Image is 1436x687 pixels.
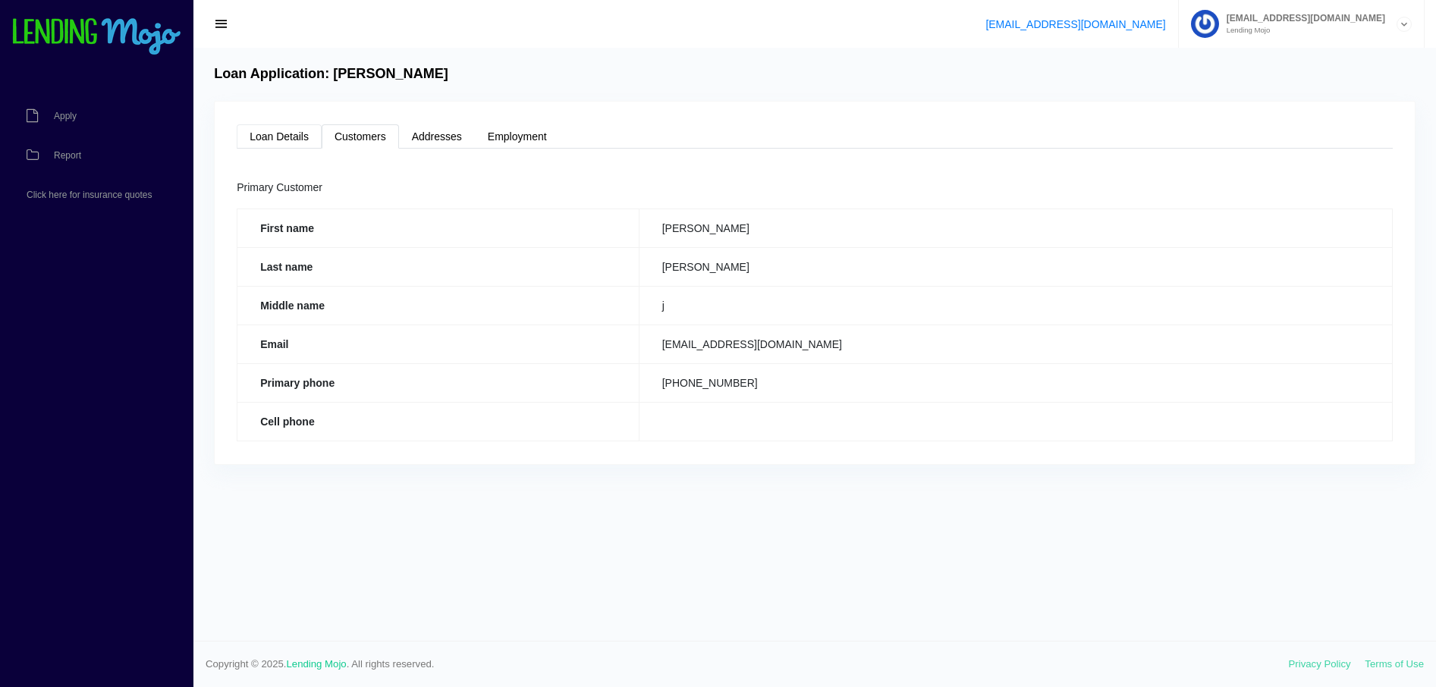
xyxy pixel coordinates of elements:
a: Lending Mojo [287,658,347,670]
div: Primary Customer [237,179,1393,197]
th: First name [237,209,639,247]
small: Lending Mojo [1219,27,1385,34]
span: Report [54,151,81,160]
td: [PERSON_NAME] [639,209,1392,247]
a: Terms of Use [1365,658,1424,670]
span: [EMAIL_ADDRESS][DOMAIN_NAME] [1219,14,1385,23]
th: Primary phone [237,363,639,402]
td: [PHONE_NUMBER] [639,363,1392,402]
img: Profile image [1191,10,1219,38]
span: Click here for insurance quotes [27,190,152,199]
th: Email [237,325,639,363]
td: [PERSON_NAME] [639,247,1392,286]
span: Copyright © 2025. . All rights reserved. [206,657,1289,672]
img: logo-small.png [11,18,182,56]
td: [EMAIL_ADDRESS][DOMAIN_NAME] [639,325,1392,363]
a: Addresses [399,124,475,149]
th: Middle name [237,286,639,325]
a: Loan Details [237,124,322,149]
td: j [639,286,1392,325]
h4: Loan Application: [PERSON_NAME] [214,66,448,83]
a: [EMAIL_ADDRESS][DOMAIN_NAME] [985,18,1165,30]
a: Employment [475,124,560,149]
span: Apply [54,111,77,121]
th: Last name [237,247,639,286]
th: Cell phone [237,402,639,441]
a: Customers [322,124,399,149]
a: Privacy Policy [1289,658,1351,670]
